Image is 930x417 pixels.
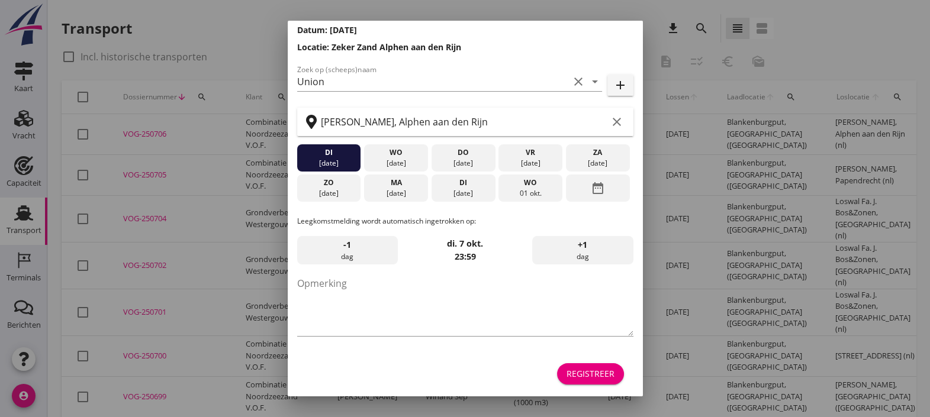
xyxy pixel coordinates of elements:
[297,41,633,53] h3: Locatie: Zeker Zand Alphen aan den Rijn
[569,147,627,158] div: za
[300,188,358,199] div: [DATE]
[300,158,358,169] div: [DATE]
[300,147,358,158] div: di
[557,363,624,384] button: Registreer
[434,147,492,158] div: do
[532,236,633,264] div: dag
[447,238,483,249] strong: di. 7 okt.
[613,78,627,92] i: add
[610,115,624,129] i: clear
[501,177,559,188] div: wo
[578,238,587,251] span: +1
[434,158,492,169] div: [DATE]
[567,367,614,380] div: Registreer
[588,75,602,89] i: arrow_drop_down
[297,274,633,336] textarea: Opmerking
[455,251,476,262] strong: 23:59
[569,158,627,169] div: [DATE]
[367,177,425,188] div: ma
[367,158,425,169] div: [DATE]
[297,236,398,264] div: dag
[297,24,633,36] h3: Datum: [DATE]
[501,147,559,158] div: vr
[300,177,358,188] div: zo
[591,177,605,199] i: date_range
[321,112,607,131] input: Zoek op terminal of plaats
[434,177,492,188] div: di
[501,158,559,169] div: [DATE]
[434,188,492,199] div: [DATE]
[571,75,585,89] i: clear
[297,72,569,91] input: Zoek op (scheeps)naam
[367,147,425,158] div: wo
[297,216,633,227] p: Leegkomstmelding wordt automatisch ingetrokken op:
[343,238,351,251] span: -1
[501,188,559,199] div: 01 okt.
[367,188,425,199] div: [DATE]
